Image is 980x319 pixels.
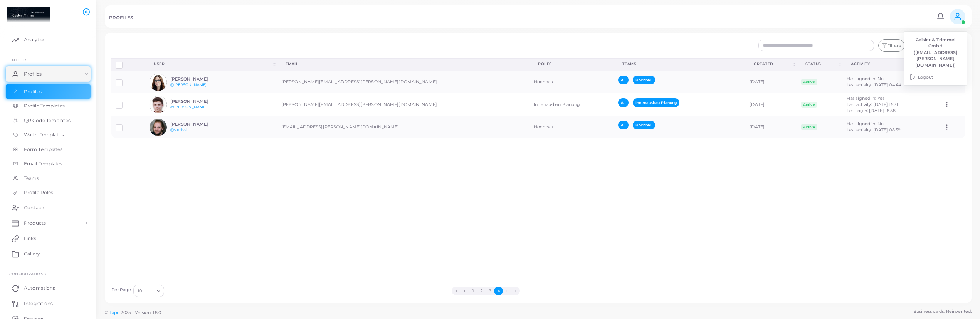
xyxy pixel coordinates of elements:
span: Last login: [DATE] 18:38 [847,108,896,113]
span: Wallet Templates [24,131,64,138]
span: 2025 [121,309,130,316]
span: Logout [918,74,933,81]
span: Version: 1.8.0 [135,310,161,315]
span: Active [801,102,817,108]
a: Form Templates [6,142,91,157]
span: INSIGHTS [9,23,28,28]
a: Gallery [6,246,91,262]
span: Has signed in: No [847,76,884,81]
td: [DATE] [745,71,797,93]
div: Status [805,61,837,67]
h6: [PERSON_NAME] [170,77,227,82]
a: Teams [6,171,91,186]
span: Contacts [24,204,45,211]
span: All [618,76,629,84]
td: Hochbau [530,71,614,93]
span: Products [24,220,46,227]
a: Links [6,231,91,246]
span: Profiles [24,88,42,95]
h5: PROFILES [109,15,133,20]
ul: Pagination [166,287,805,295]
span: Has signed in: Yes [847,96,884,101]
img: avatar [150,74,167,91]
span: 10 [138,287,142,295]
a: Profile Roles [6,185,91,200]
th: Row-selection [111,58,146,71]
label: Per Page [111,287,131,293]
button: Go to previous page [460,287,469,295]
a: Integrations [6,296,91,311]
img: logo [7,7,50,22]
a: @[PERSON_NAME] [170,82,207,87]
div: Search for option [133,285,164,297]
td: [DATE] [745,93,797,116]
span: Last activity: [DATE] 08:39 [847,127,901,133]
td: Innenausbau Planung [530,93,614,116]
input: Search for option [143,287,154,295]
a: Email Templates [6,156,91,171]
span: Form Templates [24,146,63,153]
span: Active [801,79,817,85]
a: Wallet Templates [6,128,91,142]
span: Gallery [24,250,40,257]
span: QR Code Templates [24,117,71,124]
div: Roles [538,61,605,67]
button: Go to page 4 [494,287,503,295]
a: Profiles [6,66,91,82]
a: @[PERSON_NAME] [170,105,207,109]
button: Go to page 1 [469,287,477,295]
td: Hochbau [530,116,614,138]
td: [EMAIL_ADDRESS][PERSON_NAME][DOMAIN_NAME] [277,116,530,138]
span: Has signed in: No [847,121,884,126]
span: Profile Templates [24,102,65,109]
img: avatar [150,96,167,113]
h6: [PERSON_NAME] [170,122,227,127]
a: Profile Templates [6,99,91,113]
div: User [154,61,271,67]
span: Integrations [24,300,53,307]
button: Filters [878,39,904,52]
span: Innenausbau Planung [633,98,679,107]
a: Contacts [6,200,91,215]
div: activity [851,61,931,67]
div: Email [286,61,521,67]
span: Active [801,124,817,130]
button: Go to page 2 [477,287,486,295]
span: Profile Roles [24,189,53,196]
span: Business cards. Reinvented. [913,308,972,315]
span: Hochbau [633,121,655,129]
button: Go to first page [452,287,460,295]
td: [PERSON_NAME][EMAIL_ADDRESS][PERSON_NAME][DOMAIN_NAME] [277,71,530,93]
span: Email Templates [24,160,63,167]
div: Teams [622,61,737,67]
span: ENTITIES [9,57,27,62]
td: [PERSON_NAME][EMAIL_ADDRESS][PERSON_NAME][DOMAIN_NAME] [277,93,530,116]
span: All [618,98,629,107]
span: © [105,309,161,316]
a: Automations [6,280,91,296]
span: Profiles [24,71,42,77]
a: Tapni [109,310,121,315]
span: Configurations [9,272,46,276]
h6: [PERSON_NAME] [170,99,227,104]
span: Hochbau [633,76,655,84]
img: avatar [150,119,167,136]
span: Teams [24,175,39,182]
span: Last activity: [DATE] 15:31 [847,102,898,107]
a: Analytics [6,32,91,47]
span: Links [24,235,36,242]
span: Automations [24,285,55,292]
div: Created [754,61,791,67]
span: Analytics [24,36,45,43]
a: @s.teissl [170,128,187,132]
button: Go to page 3 [486,287,494,295]
td: [DATE] [745,116,797,138]
a: Profiles [6,84,91,99]
span: Last activity: [DATE] 04:44 [847,82,901,87]
a: Products [6,215,91,231]
span: All [618,121,629,129]
a: QR Code Templates [6,113,91,128]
